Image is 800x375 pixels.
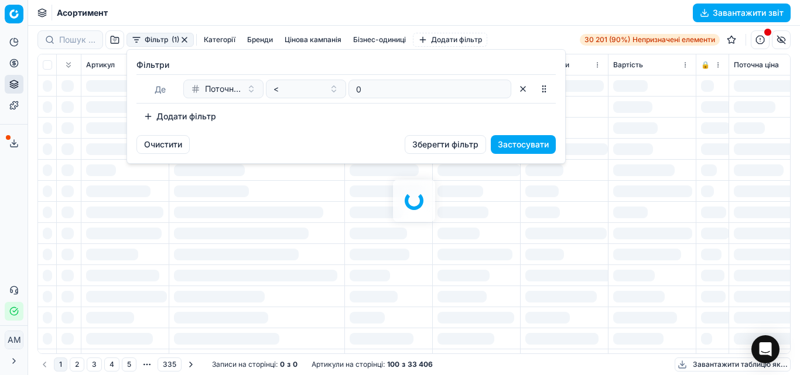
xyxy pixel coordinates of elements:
font: Застосувати [498,139,549,149]
button: Зберегти фільтр [405,135,486,154]
font: Поточна маржа, % (звичайна) [205,84,326,94]
font: < [273,84,279,94]
button: Очистити [136,135,190,154]
font: Фільтри [136,60,169,70]
font: Додати фільтр [156,111,216,121]
button: Застосувати [491,135,556,154]
font: Зберегти фільтр [412,139,478,149]
button: Додати фільтр [136,107,223,126]
font: Очистити [144,139,182,149]
font: Де [155,84,166,94]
